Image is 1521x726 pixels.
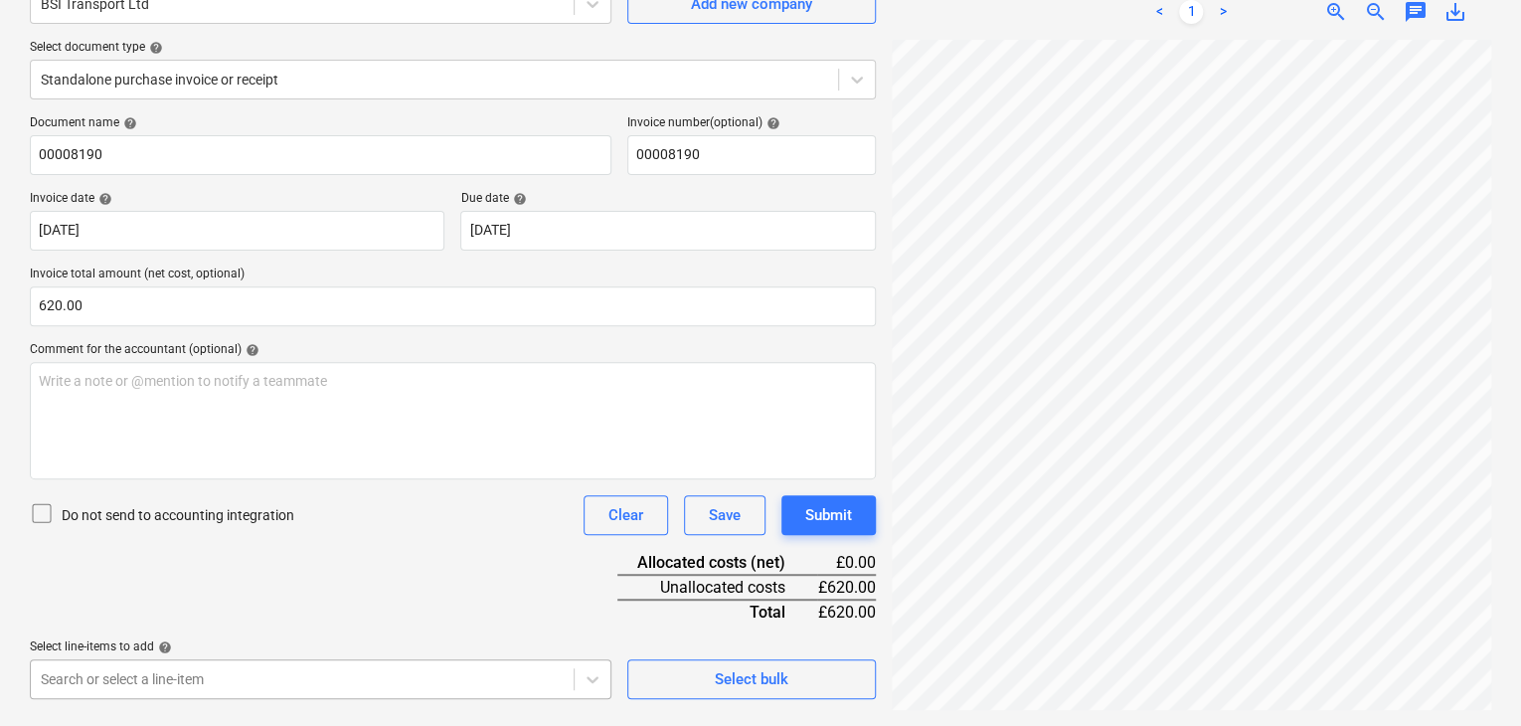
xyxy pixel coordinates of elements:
[781,495,876,535] button: Submit
[627,659,876,699] button: Select bulk
[145,41,163,55] span: help
[30,191,444,207] div: Invoice date
[817,551,876,575] div: £0.00
[154,640,172,654] span: help
[242,343,259,357] span: help
[715,666,788,692] div: Select bulk
[817,600,876,624] div: £620.00
[30,286,876,326] input: Invoice total amount (net cost, optional)
[617,600,817,624] div: Total
[709,502,741,528] div: Save
[762,116,780,130] span: help
[617,575,817,600] div: Unallocated costs
[460,191,875,207] div: Due date
[30,267,876,286] p: Invoice total amount (net cost, optional)
[684,495,765,535] button: Save
[1422,631,1521,726] iframe: Chat Widget
[627,115,876,131] div: Invoice number (optional)
[119,116,137,130] span: help
[30,135,611,175] input: Document name
[94,192,112,206] span: help
[508,192,526,206] span: help
[30,342,876,358] div: Comment for the accountant (optional)
[30,639,611,655] div: Select line-items to add
[30,211,444,251] input: Invoice date not specified
[30,40,876,56] div: Select document type
[62,505,294,525] p: Do not send to accounting integration
[608,502,643,528] div: Clear
[627,135,876,175] input: Invoice number
[805,502,852,528] div: Submit
[584,495,668,535] button: Clear
[617,551,817,575] div: Allocated costs (net)
[30,115,611,131] div: Document name
[817,575,876,600] div: £620.00
[460,211,875,251] input: Due date not specified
